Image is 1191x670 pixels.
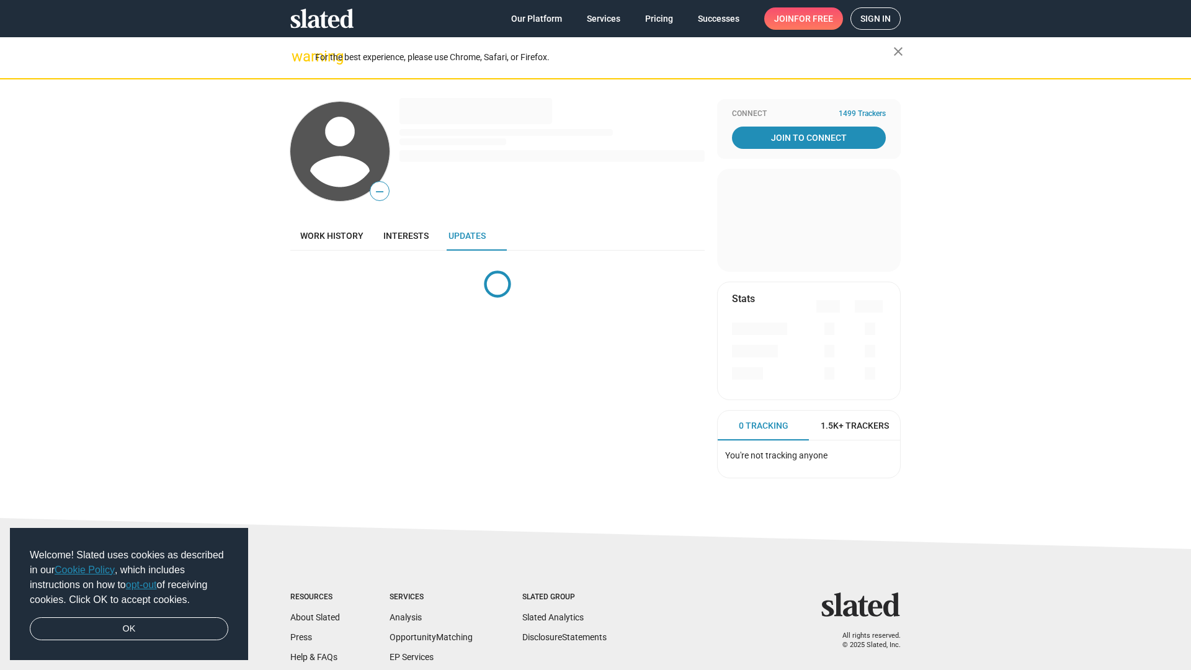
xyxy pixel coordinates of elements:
[290,612,340,622] a: About Slated
[370,184,389,200] span: —
[839,109,886,119] span: 1499 Trackers
[587,7,620,30] span: Services
[522,632,607,642] a: DisclosureStatements
[373,221,439,251] a: Interests
[850,7,901,30] a: Sign in
[794,7,833,30] span: for free
[383,231,429,241] span: Interests
[891,44,906,59] mat-icon: close
[390,652,434,662] a: EP Services
[390,612,422,622] a: Analysis
[390,632,473,642] a: OpportunityMatching
[290,592,340,602] div: Resources
[292,49,306,64] mat-icon: warning
[522,592,607,602] div: Slated Group
[774,7,833,30] span: Join
[577,7,630,30] a: Services
[290,652,337,662] a: Help & FAQs
[645,7,673,30] span: Pricing
[448,231,486,241] span: Updates
[290,221,373,251] a: Work history
[55,565,115,575] a: Cookie Policy
[734,127,883,149] span: Join To Connect
[635,7,683,30] a: Pricing
[315,49,893,66] div: For the best experience, please use Chrome, Safari, or Firefox.
[764,7,843,30] a: Joinfor free
[698,7,739,30] span: Successes
[390,592,473,602] div: Services
[300,231,364,241] span: Work history
[522,612,584,622] a: Slated Analytics
[439,221,496,251] a: Updates
[290,632,312,642] a: Press
[126,579,157,590] a: opt-out
[732,109,886,119] div: Connect
[821,420,889,432] span: 1.5K+ Trackers
[732,292,755,305] mat-card-title: Stats
[30,548,228,607] span: Welcome! Slated uses cookies as described in our , which includes instructions on how to of recei...
[829,632,901,650] p: All rights reserved. © 2025 Slated, Inc.
[860,8,891,29] span: Sign in
[739,420,788,432] span: 0 Tracking
[725,450,827,460] span: You're not tracking anyone
[30,617,228,641] a: dismiss cookie message
[732,127,886,149] a: Join To Connect
[501,7,572,30] a: Our Platform
[10,528,248,661] div: cookieconsent
[688,7,749,30] a: Successes
[511,7,562,30] span: Our Platform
